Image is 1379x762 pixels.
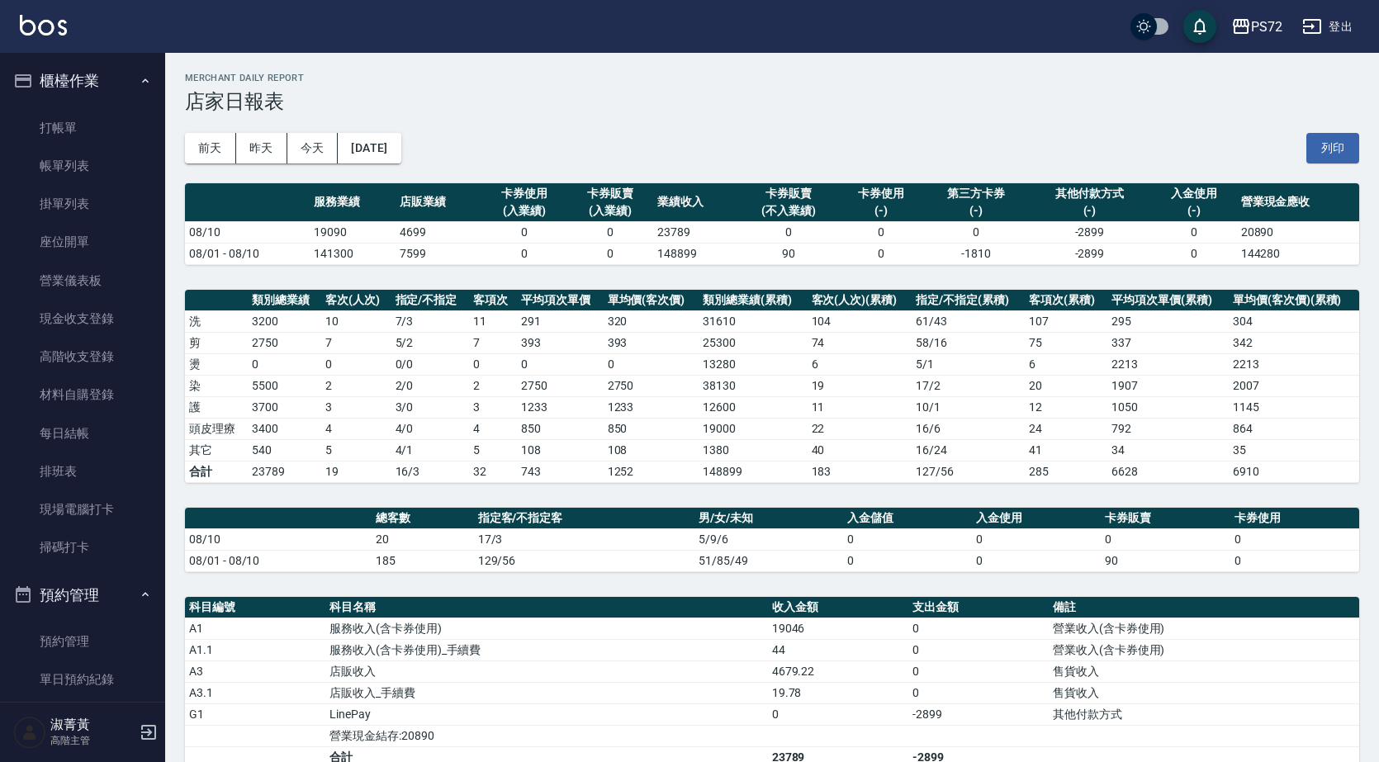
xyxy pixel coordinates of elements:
[7,574,159,617] button: 預約管理
[567,243,653,264] td: 0
[768,618,908,639] td: 19046
[1296,12,1359,42] button: 登出
[912,396,1025,418] td: 10 / 1
[1025,310,1107,332] td: 107
[1049,639,1359,660] td: 營業收入(含卡券使用)
[185,243,310,264] td: 08/01 - 08/10
[185,597,325,618] th: 科目編號
[1025,396,1107,418] td: 12
[7,528,159,566] a: 掃碼打卡
[1025,461,1107,482] td: 285
[1025,439,1107,461] td: 41
[185,418,248,439] td: 頭皮理療
[517,396,604,418] td: 1233
[372,528,473,550] td: 20
[972,508,1101,529] th: 入金使用
[1025,418,1107,439] td: 24
[1101,550,1230,571] td: 90
[1229,375,1359,396] td: 2007
[912,418,1025,439] td: 16 / 6
[843,550,972,571] td: 0
[1107,290,1229,311] th: 平均項次單價(累積)
[1237,221,1359,243] td: 20890
[604,290,699,311] th: 單均價(客次價)
[1049,618,1359,639] td: 營業收入(含卡券使用)
[517,418,604,439] td: 850
[694,528,843,550] td: 5/9/6
[517,310,604,332] td: 291
[808,461,912,482] td: 183
[7,699,159,737] a: 單週預約紀錄
[321,461,391,482] td: 19
[469,439,517,461] td: 5
[808,418,912,439] td: 22
[321,290,391,311] th: 客次(人次)
[1229,418,1359,439] td: 864
[972,528,1101,550] td: 0
[908,703,1049,725] td: -2899
[325,703,768,725] td: LinePay
[1107,375,1229,396] td: 1907
[248,353,321,375] td: 0
[1229,332,1359,353] td: 342
[325,597,768,618] th: 科目名稱
[768,597,908,618] th: 收入金額
[768,682,908,703] td: 19.78
[248,439,321,461] td: 540
[185,332,248,353] td: 剪
[185,439,248,461] td: 其它
[474,508,694,529] th: 指定客/不指定客
[469,332,517,353] td: 7
[1107,310,1229,332] td: 295
[1155,202,1233,220] div: (-)
[185,73,1359,83] h2: Merchant Daily Report
[567,221,653,243] td: 0
[1229,310,1359,332] td: 304
[1229,439,1359,461] td: 35
[838,221,924,243] td: 0
[571,185,649,202] div: 卡券販賣
[248,461,321,482] td: 23789
[7,185,159,223] a: 掛單列表
[908,618,1049,639] td: 0
[842,202,920,220] div: (-)
[1229,396,1359,418] td: 1145
[7,490,159,528] a: 現場電腦打卡
[391,439,470,461] td: 4 / 1
[185,508,1359,572] table: a dense table
[653,243,739,264] td: 148899
[474,550,694,571] td: 129/56
[391,396,470,418] td: 3 / 0
[1101,508,1230,529] th: 卡券販賣
[185,133,236,163] button: 前天
[185,221,310,243] td: 08/10
[653,183,739,222] th: 業績收入
[699,375,807,396] td: 38130
[699,418,807,439] td: 19000
[699,332,807,353] td: 25300
[604,461,699,482] td: 1252
[13,716,46,749] img: Person
[604,310,699,332] td: 320
[517,353,604,375] td: 0
[325,660,768,682] td: 店販收入
[604,418,699,439] td: 850
[1229,461,1359,482] td: 6910
[1107,439,1229,461] td: 34
[1025,375,1107,396] td: 20
[912,310,1025,332] td: 61 / 43
[1025,290,1107,311] th: 客項次(累積)
[7,59,159,102] button: 櫃檯作業
[50,717,135,733] h5: 淑菁黃
[391,418,470,439] td: 4 / 0
[739,243,838,264] td: 90
[469,418,517,439] td: 4
[469,461,517,482] td: 32
[325,639,768,660] td: 服務收入(含卡券使用)_手續費
[310,183,396,222] th: 服務業績
[391,375,470,396] td: 2 / 0
[912,375,1025,396] td: 17 / 2
[908,660,1049,682] td: 0
[185,660,325,682] td: A3
[469,353,517,375] td: 0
